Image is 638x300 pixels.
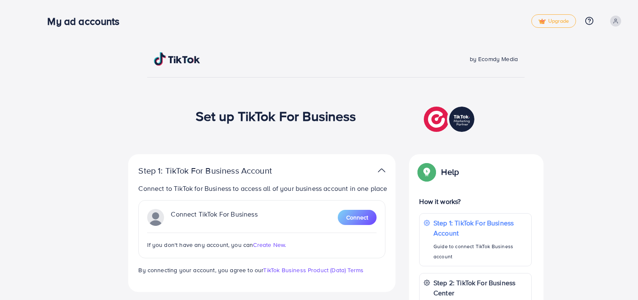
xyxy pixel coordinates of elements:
span: Upgrade [538,18,569,24]
span: by Ecomdy Media [470,55,518,63]
h3: My ad accounts [47,15,126,27]
img: Popup guide [419,164,434,179]
h1: Set up TikTok For Business [196,108,356,124]
img: tick [538,19,546,24]
img: TikTok partner [424,104,476,134]
p: Step 1: TikTok For Business Account [138,166,299,176]
img: TikTok partner [378,164,385,177]
p: Step 2: TikTok For Business Center [433,278,527,298]
p: Step 1: TikTok For Business Account [433,218,527,238]
p: Help [441,167,459,177]
img: TikTok [154,52,200,66]
a: tickUpgrade [531,14,576,28]
p: Guide to connect TikTok Business account [433,241,527,262]
p: How it works? [419,196,531,206]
